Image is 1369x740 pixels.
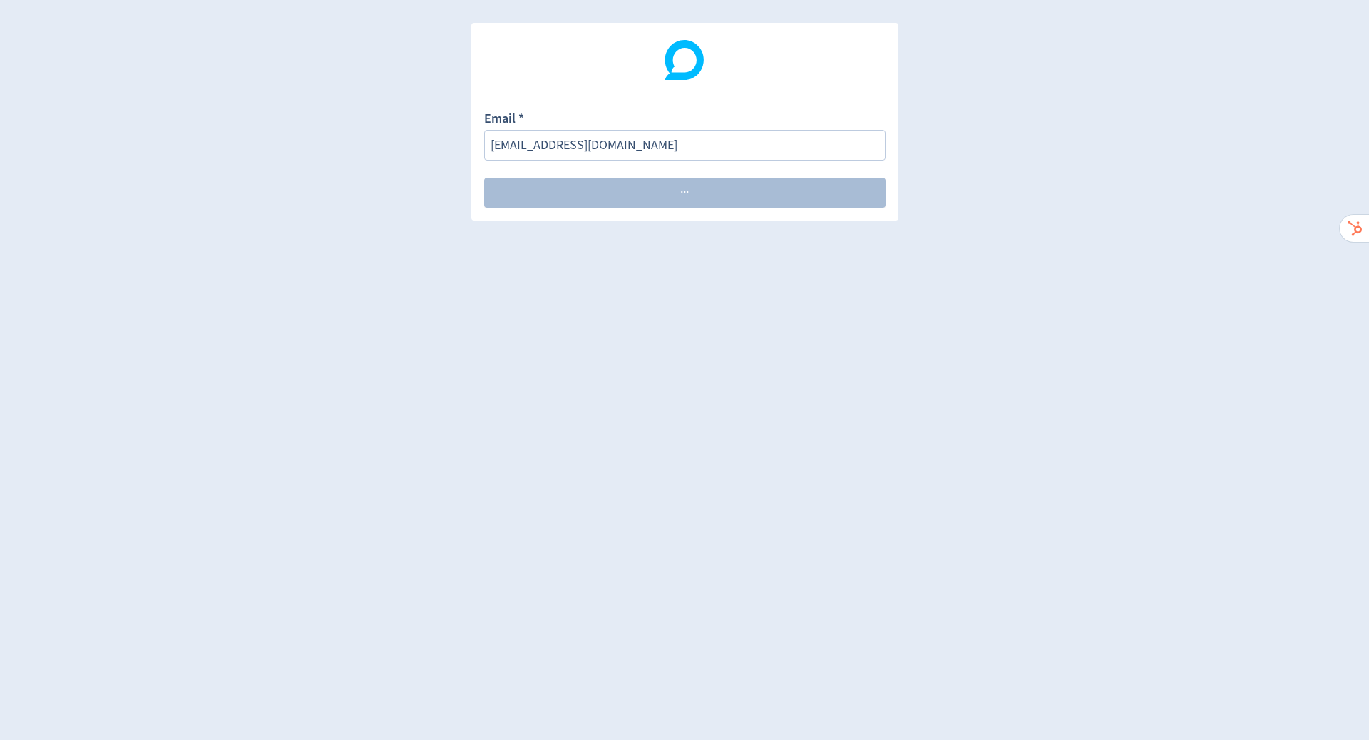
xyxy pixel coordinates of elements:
[665,40,704,80] img: Digivizer Logo
[683,186,686,199] span: ·
[686,186,689,199] span: ·
[484,110,524,130] label: Email *
[680,186,683,199] span: ·
[484,178,886,208] button: ···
